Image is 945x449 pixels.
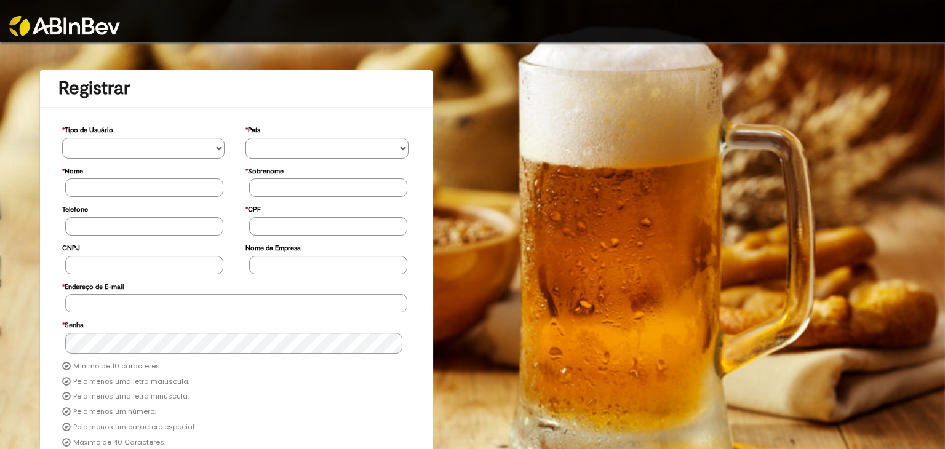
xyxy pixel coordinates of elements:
label: CNPJ [62,238,80,256]
label: CPF [245,199,261,217]
label: Nome [62,161,83,179]
label: Sobrenome [245,161,284,179]
h1: Registrar [58,78,414,98]
img: ABInbev-white.png [9,16,120,36]
label: Pelo menos uma letra maiúscula. [73,377,189,387]
label: Nome da Empresa [245,238,301,256]
label: Tipo de Usuário [62,120,113,138]
label: Máximo de 40 Caracteres. [73,438,165,448]
label: Pelo menos um número. [73,407,156,417]
label: Senha [62,315,84,333]
label: Endereço de E-mail [62,277,124,295]
label: Pelo menos um caractere especial. [73,423,196,432]
label: Mínimo de 10 caracteres. [73,362,161,372]
label: Telefone [62,199,88,217]
label: Pelo menos uma letra minúscula. [73,392,189,402]
label: País [245,120,260,138]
